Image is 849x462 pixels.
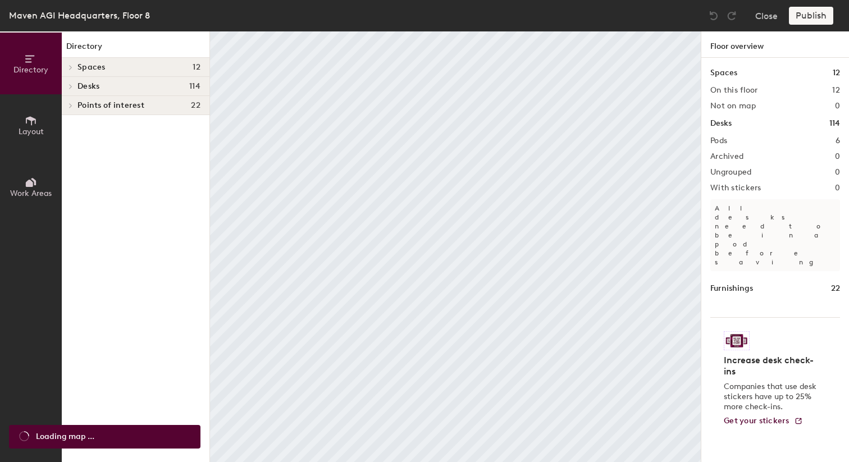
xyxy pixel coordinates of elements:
img: Undo [708,10,719,21]
h2: 6 [836,136,840,145]
h2: Not on map [710,102,756,111]
h2: 0 [835,102,840,111]
button: Close [755,7,778,25]
a: Get your stickers [724,417,803,426]
h2: With stickers [710,184,761,193]
span: 114 [189,82,200,91]
span: 12 [193,63,200,72]
h2: 0 [835,168,840,177]
h1: 114 [829,117,840,130]
span: Spaces [77,63,106,72]
span: Layout [19,127,44,136]
img: Redo [726,10,737,21]
canvas: Map [210,31,701,462]
span: Desks [77,82,99,91]
h2: Archived [710,152,743,161]
h2: Pods [710,136,727,145]
span: Directory [13,65,48,75]
h2: 0 [835,184,840,193]
h2: 0 [835,152,840,161]
p: All desks need to be in a pod before saving [710,199,840,271]
span: Loading map ... [36,431,94,443]
h4: Increase desk check-ins [724,355,820,377]
h2: 12 [832,86,840,95]
h1: Desks [710,117,732,130]
h1: Furnishings [710,282,753,295]
h1: Floor overview [701,31,849,58]
p: Companies that use desk stickers have up to 25% more check-ins. [724,382,820,412]
img: Sticker logo [724,331,750,350]
span: Work Areas [10,189,52,198]
h2: Ungrouped [710,168,752,177]
h1: Directory [62,40,209,58]
div: Maven AGI Headquarters, Floor 8 [9,8,150,22]
span: Get your stickers [724,416,789,426]
span: 22 [191,101,200,110]
h1: Spaces [710,67,737,79]
h1: 12 [833,67,840,79]
h1: 22 [831,282,840,295]
h2: On this floor [710,86,758,95]
span: Points of interest [77,101,144,110]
